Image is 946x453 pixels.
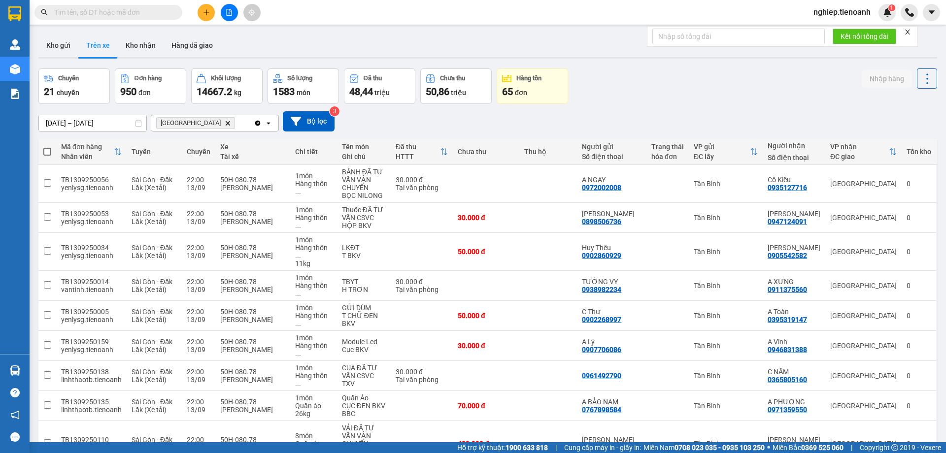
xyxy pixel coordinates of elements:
[132,398,172,414] span: Sài Gòn - Đăk Lăk (Xe tải)
[458,402,514,410] div: 70.000 đ
[694,248,758,256] div: Tân Bình
[851,442,852,453] span: |
[396,376,448,384] div: Tại văn phòng
[458,214,514,222] div: 30.000 đ
[132,368,172,384] span: Sài Gòn - Đăk Lăk (Xe tải)
[54,7,170,18] input: Tìm tên, số ĐT hoặc mã đơn
[830,282,897,290] div: [GEOGRAPHIC_DATA]
[342,304,386,312] div: GỬI DÙM
[61,210,122,218] div: TB1309250053
[187,252,210,259] div: 13/09
[904,29,911,35] span: close
[768,244,820,252] div: Anh Vĩnh
[555,442,557,453] span: |
[502,86,513,97] span: 65
[61,143,114,151] div: Mã đơn hàng
[187,376,210,384] div: 13/09
[187,176,210,184] div: 22:00
[225,120,231,126] svg: Delete
[694,312,758,320] div: Tân Bình
[187,398,210,406] div: 22:00
[349,86,373,97] span: 48,44
[582,406,621,414] div: 0767898584
[61,376,122,384] div: linhthaotb.tienoanh
[694,153,750,161] div: ĐC lấy
[295,244,332,259] div: Hàng thông thường
[10,89,20,99] img: solution-icon
[396,286,448,293] div: Tại văn phòng
[135,75,162,82] div: Đơn hàng
[254,119,262,127] svg: Clear all
[156,117,235,129] span: Hòa Đông, close by backspace
[132,210,172,226] span: Sài Gòn - Đăk Lăk (Xe tải)
[265,119,272,127] svg: open
[396,143,440,151] div: Đã thu
[891,444,898,451] span: copyright
[582,244,642,252] div: Huy Thêu
[203,9,210,16] span: plus
[342,338,386,346] div: Module Led
[38,68,110,104] button: Chuyến21chuyến
[582,210,642,218] div: C Hồng
[689,139,763,165] th: Toggle SortBy
[8,6,21,21] img: logo-vxr
[883,8,892,17] img: icon-new-feature
[694,402,758,410] div: Tân Bình
[582,278,642,286] div: TƯỜNG VY
[61,153,114,161] div: Nhân viên
[923,4,940,21] button: caret-down
[768,308,820,316] div: A Toàn
[694,282,758,290] div: Tân Bình
[396,278,448,286] div: 30.000 đ
[342,244,386,252] div: LKĐT
[61,218,122,226] div: yenlysg.tienoanh
[342,286,386,293] div: H TRƠN
[237,118,238,128] input: Selected Hòa Đông.
[57,89,79,97] span: chuyến
[768,184,807,192] div: 0935127716
[420,68,492,104] button: Chưa thu50,86 triệu
[830,372,897,380] div: [GEOGRAPHIC_DATA]
[220,176,285,184] div: 50H-080.78
[295,380,301,388] span: ...
[694,180,758,188] div: Tân Bình
[516,75,541,82] div: Hàng tồn
[582,338,642,346] div: A Lý
[187,368,210,376] div: 22:00
[768,346,807,354] div: 0946831388
[61,286,122,293] div: vantinh.tienoanh
[888,4,895,11] sup: 1
[768,376,807,384] div: 0365805160
[694,342,758,350] div: Tân Bình
[374,89,390,97] span: triệu
[524,148,573,156] div: Thu hộ
[342,312,386,327] div: T CHỮ ĐEN BKV
[458,148,514,156] div: Chưa thu
[675,444,765,452] strong: 0708 023 035 - 0935 103 250
[830,143,889,151] div: VP nhận
[825,139,902,165] th: Toggle SortBy
[768,398,820,406] div: A PHƯƠNG
[830,402,897,410] div: [GEOGRAPHIC_DATA]
[582,286,621,293] div: 0938982234
[221,4,238,21] button: file-add
[907,312,931,320] div: 0
[187,218,210,226] div: 13/09
[44,86,55,97] span: 21
[187,244,210,252] div: 22:00
[38,33,78,57] button: Kho gửi
[396,176,448,184] div: 30.000 đ
[220,153,285,161] div: Tài xế
[61,398,122,406] div: TB1309250135
[61,278,122,286] div: TB1309250014
[132,278,172,293] span: Sài Gòn - Đăk Lăk (Xe tải)
[342,346,386,354] div: Cục BKV
[458,312,514,320] div: 50.000 đ
[220,406,285,414] div: [PERSON_NAME]
[564,442,641,453] span: Cung cấp máy in - giấy in:
[295,312,332,327] div: Hàng thông thường
[907,214,931,222] div: 0
[220,398,285,406] div: 50H-080.78
[582,176,642,184] div: A NGAY
[295,304,332,312] div: 1 món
